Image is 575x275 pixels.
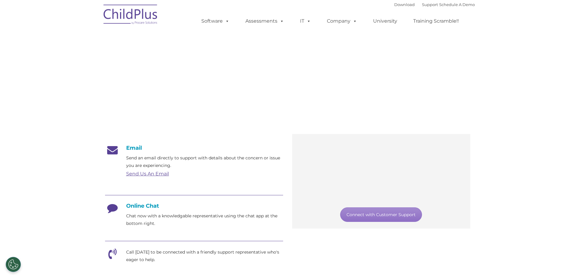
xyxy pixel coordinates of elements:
[394,2,415,7] a: Download
[126,154,283,169] p: Send an email directly to support with details about the concern or issue you are experiencing.
[367,15,403,27] a: University
[394,2,475,7] font: |
[101,0,161,30] img: ChildPlus by Procare Solutions
[407,15,465,27] a: Training Scramble!!
[195,15,235,27] a: Software
[321,15,363,27] a: Company
[239,15,290,27] a: Assessments
[126,171,169,177] a: Send Us An Email
[294,15,317,27] a: IT
[126,212,283,227] p: Chat now with a knowledgable representative using the chat app at the bottom right.
[105,145,283,151] h4: Email
[439,2,475,7] a: Schedule A Demo
[6,257,21,272] button: Cookies Settings
[126,248,283,264] p: Call [DATE] to be connected with a friendly support representative who's eager to help.
[340,207,422,222] a: Connect with Customer Support
[105,203,283,209] h4: Online Chat
[422,2,438,7] a: Support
